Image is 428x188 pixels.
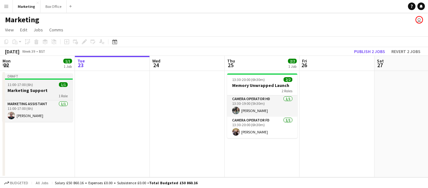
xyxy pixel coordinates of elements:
div: 1 Job [64,64,72,69]
span: 11:00-17:00 (6h) [8,82,33,87]
button: Publish 2 jobs [352,47,388,56]
span: 26 [301,62,307,69]
div: 1 Job [288,64,296,69]
span: Budgeted [10,181,28,185]
span: All jobs [34,180,50,185]
button: Budgeted [3,180,29,186]
a: Edit [18,26,30,34]
span: 23 [76,62,85,69]
app-card-role: Camera Operator FD1/113:30-20:00 (6h30m)[PERSON_NAME] [227,117,297,138]
span: Wed [152,58,160,64]
button: Marketing [13,0,40,13]
span: Edit [20,27,27,33]
div: Salary £50 860.16 + Expenses £0.00 + Subsistence £0.00 = [55,180,197,185]
h3: Memory Unwrapped Launch [227,83,297,88]
app-job-card: Draft11:00-17:00 (6h)1/1Marketing Support1 RoleMarketing Assistant1/111:00-17:00 (6h)[PERSON_NAME] [3,73,73,122]
div: Draft [3,73,73,78]
h1: Marketing [5,15,39,24]
span: Thu [227,58,235,64]
button: Revert 2 jobs [389,47,423,56]
span: 25 [226,62,235,69]
span: 27 [376,62,384,69]
div: [DATE] [5,48,19,55]
span: Week 39 [21,49,36,54]
span: 1/1 [59,82,68,87]
app-card-role: Camera Operator HD1/113:30-19:00 (5h30m)[PERSON_NAME] [227,95,297,117]
span: 13:30-20:00 (6h30m) [232,77,265,82]
a: View [3,26,16,34]
app-card-role: Marketing Assistant1/111:00-17:00 (6h)[PERSON_NAME] [3,100,73,122]
span: Fri [302,58,307,64]
span: Mon [3,58,11,64]
app-job-card: 13:30-20:00 (6h30m)2/2Memory Unwrapped Launch2 RolesCamera Operator HD1/113:30-19:00 (5h30m)[PERS... [227,73,297,138]
span: Jobs [34,27,43,33]
span: 1/1 [63,59,72,63]
span: 2/2 [288,59,297,63]
span: 24 [151,62,160,69]
span: Comms [49,27,63,33]
span: View [5,27,14,33]
div: BST [39,49,45,54]
span: 1 Role [59,94,68,98]
a: Jobs [31,26,45,34]
span: Tue [77,58,85,64]
span: Sat [377,58,384,64]
span: Total Budgeted £50 860.16 [149,180,197,185]
button: Box Office [40,0,67,13]
a: Comms [47,26,66,34]
span: 22 [2,62,11,69]
app-user-avatar: Liveforce Marketing [415,16,423,24]
span: 2/2 [284,77,292,82]
span: 2 Roles [282,89,292,93]
h3: Marketing Support [3,88,73,93]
